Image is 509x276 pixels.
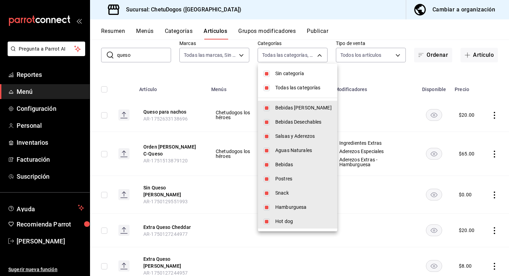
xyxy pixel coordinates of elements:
[275,147,332,154] span: Aguas Naturales
[275,175,332,182] span: Postres
[275,189,332,197] span: Snack
[275,204,332,211] span: Hamburguesa
[275,218,332,225] span: Hot dog
[275,118,332,126] span: Bebidas Desechables
[275,70,332,77] span: Sin categoría
[275,84,332,91] span: Todas las categorías
[275,133,332,140] span: Salsas y Aderezos
[275,161,332,168] span: Bebidas
[275,104,332,112] span: Bebidas [PERSON_NAME]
